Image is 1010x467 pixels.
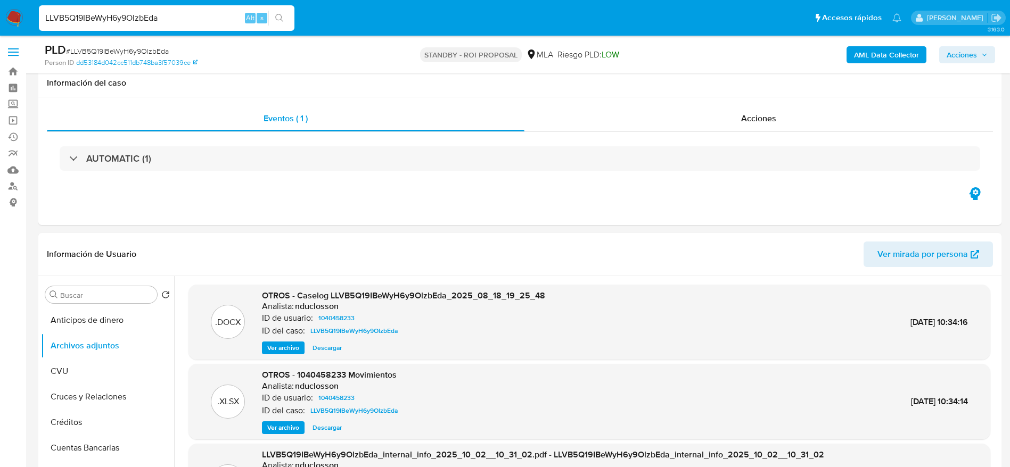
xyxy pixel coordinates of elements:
p: ID de usuario: [262,313,313,323]
span: 1040458233 [318,391,355,404]
span: Eventos ( 1 ) [264,112,308,124]
a: Salir [991,12,1002,23]
button: Cruces y Relaciones [41,384,174,410]
span: s [260,13,264,23]
b: PLD [45,41,66,58]
span: Riesgo PLD: [557,49,619,61]
span: Ver mirada por persona [877,241,968,267]
span: Ver archivo [267,422,299,433]
button: Créditos [41,410,174,435]
button: Descargar [307,341,347,354]
span: LLVB5Q19IBeWyH6y9OlzbEda [310,324,398,337]
span: Ver archivo [267,343,299,353]
span: LOW [602,48,619,61]
button: AML Data Collector [847,46,926,63]
b: Person ID [45,58,74,68]
button: Volver al orden por defecto [161,290,170,302]
p: elaine.mcfarlane@mercadolibre.com [927,13,987,23]
button: Ver archivo [262,421,305,434]
h6: nduclosson [295,381,339,391]
a: LLVB5Q19IBeWyH6y9OlzbEda [306,404,402,417]
a: Notificaciones [892,13,901,22]
span: 1040458233 [318,312,355,324]
span: Acciones [947,46,977,63]
button: CVU [41,358,174,384]
p: Analista: [262,301,294,312]
input: Buscar usuario o caso... [39,11,294,25]
span: Acciones [741,112,776,124]
button: Acciones [939,46,995,63]
span: [DATE] 10:34:14 [911,395,968,407]
div: AUTOMATIC (1) [60,146,980,171]
a: 1040458233 [314,391,359,404]
span: Descargar [313,422,342,433]
a: 1040458233 [314,312,359,324]
button: Anticipos de dinero [41,307,174,333]
button: search-icon [268,11,290,26]
button: Cuentas Bancarias [41,435,174,461]
h1: Información de Usuario [47,249,136,260]
div: MLA [526,49,553,61]
h3: AUTOMATIC (1) [86,153,151,164]
h1: Información del caso [47,78,993,88]
span: Descargar [313,343,342,353]
span: LLVB5Q19IBeWyH6y9OlzbEda [310,404,398,417]
p: .XLSX [217,396,239,407]
p: ID del caso: [262,405,305,416]
span: OTROS - 1040458233 Movimientos [262,369,397,381]
a: LLVB5Q19IBeWyH6y9OlzbEda [306,324,402,337]
p: STANDBY - ROI PROPOSAL [420,47,522,62]
span: # LLVB5Q19IBeWyH6y9OlzbEda [66,46,169,56]
p: ID del caso: [262,326,305,336]
input: Buscar [60,290,153,300]
span: Accesos rápidos [822,12,882,23]
span: OTROS - Caselog LLVB5Q19IBeWyH6y9OlzbEda_2025_08_18_19_25_48 [262,289,545,302]
span: [DATE] 10:34:16 [910,316,968,328]
b: AML Data Collector [854,46,919,63]
button: Archivos adjuntos [41,333,174,358]
button: Descargar [307,421,347,434]
a: dd53184d042cc511db748ba3f57039ce [76,58,198,68]
p: ID de usuario: [262,393,313,403]
p: .DOCX [215,316,241,328]
p: Analista: [262,381,294,391]
button: Ver archivo [262,341,305,354]
span: LLVB5Q19IBeWyH6y9OlzbEda_internal_info_2025_10_02__10_31_02.pdf - LLVB5Q19IBeWyH6y9OlzbEda_intern... [262,448,824,461]
span: Alt [246,13,254,23]
button: Buscar [50,290,58,299]
button: Ver mirada por persona [864,241,993,267]
h6: nduclosson [295,301,339,312]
